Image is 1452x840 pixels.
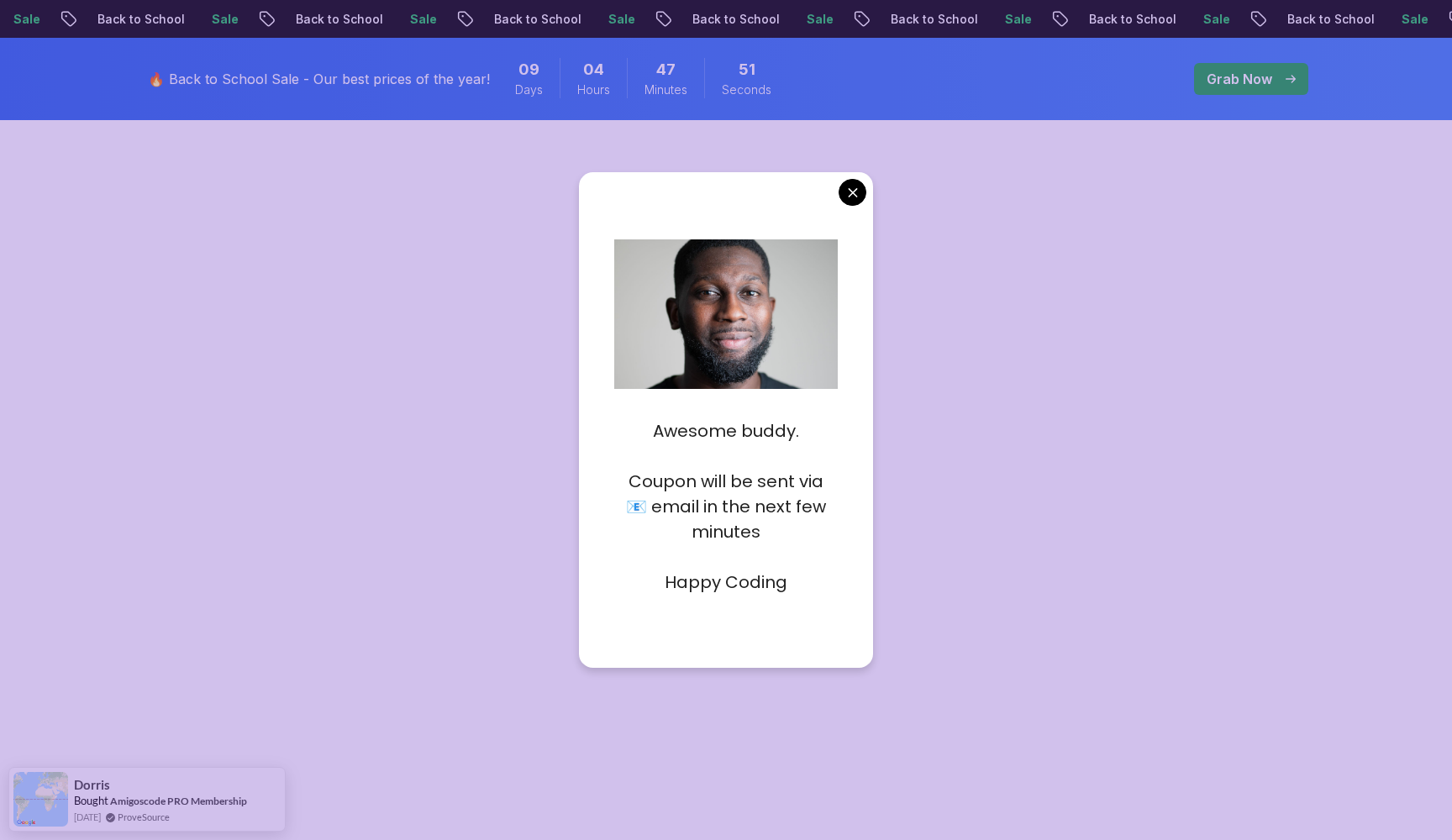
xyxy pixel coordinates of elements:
p: Sale [120,11,174,28]
span: Seconds [722,81,771,98]
p: Grab Now [1207,69,1272,89]
span: 51 Seconds [739,58,755,81]
span: Dorris [74,778,110,792]
p: Back to School [997,11,1112,28]
p: Back to School [204,11,318,28]
a: ProveSource [118,810,170,824]
img: provesource social proof notification image [13,772,68,827]
p: Back to School [799,11,913,28]
span: 9 Days [518,58,539,81]
p: Sale [1112,11,1165,28]
p: Sale [517,11,571,28]
span: 4 Hours [583,58,604,81]
p: Sale [318,11,372,28]
span: Bought [74,794,108,807]
a: Amigoscode PRO Membership [110,795,247,807]
span: [DATE] [74,810,101,824]
p: Back to School [1196,11,1310,28]
p: 🔥 Back to School Sale - Our best prices of the year! [148,69,490,89]
p: Sale [1310,11,1364,28]
p: Sale [913,11,967,28]
span: 47 Minutes [656,58,676,81]
p: Back to School [402,11,517,28]
p: Sale [715,11,769,28]
p: Back to School [601,11,715,28]
span: Minutes [644,81,687,98]
span: Days [515,81,543,98]
span: Hours [577,81,610,98]
p: Back to School [6,11,120,28]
